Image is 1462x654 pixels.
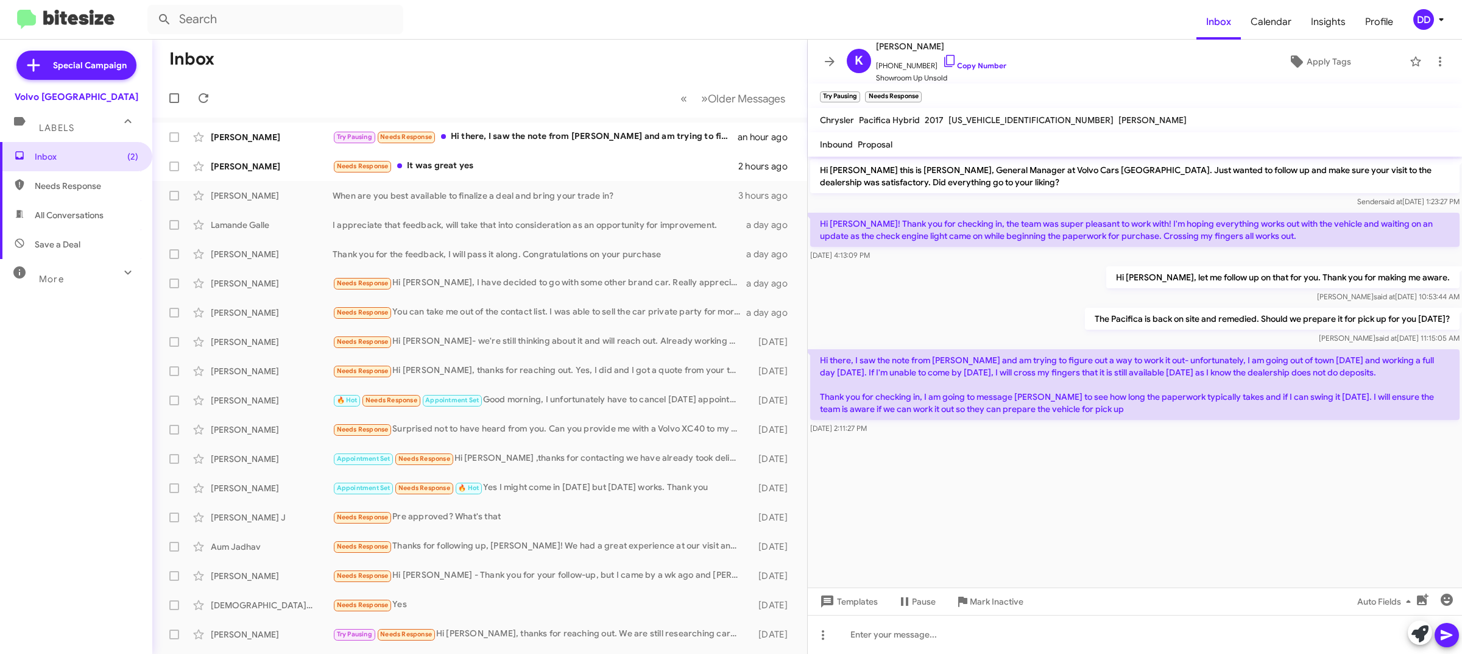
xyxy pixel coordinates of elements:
[674,86,793,111] nav: Page navigation example
[169,49,214,69] h1: Inbox
[747,453,797,465] div: [DATE]
[1106,266,1460,288] p: Hi [PERSON_NAME], let me follow up on that for you. Thank you for making me aware.
[810,349,1460,420] p: Hi there, I saw the note from [PERSON_NAME] and am trying to figure out a way to work it out- unf...
[337,338,389,346] span: Needs Response
[333,190,738,202] div: When are you best available to finalize a deal and bring your trade in?
[747,541,797,553] div: [DATE]
[1355,4,1403,40] a: Profile
[211,424,333,436] div: [PERSON_NAME]
[39,274,64,285] span: More
[820,91,860,102] small: Try Pausing
[337,396,358,404] span: 🔥 Hot
[747,482,797,494] div: [DATE]
[337,572,389,580] span: Needs Response
[333,569,747,583] div: Hi [PERSON_NAME] - Thank you for your follow-up, but I came by a wk ago and [PERSON_NAME] gave me...
[1357,197,1460,206] span: Sender [DATE] 1:23:27 PM
[211,570,333,582] div: [PERSON_NAME]
[211,541,333,553] div: Aum Jadhav
[398,484,450,492] span: Needs Response
[810,424,867,433] span: [DATE] 2:11:27 PM
[333,598,747,612] div: Yes
[35,151,138,163] span: Inbox
[876,54,1006,72] span: [PHONE_NUMBER]
[35,238,80,251] span: Save a Deal
[1301,4,1355,40] a: Insights
[337,279,389,287] span: Needs Response
[337,308,389,316] span: Needs Response
[211,190,333,202] div: [PERSON_NAME]
[333,219,746,231] div: I appreciate that feedback, will take that into consideration as an opportunity for improvement.
[747,599,797,611] div: [DATE]
[810,159,1460,193] p: Hi [PERSON_NAME] this is [PERSON_NAME], General Manager at Volvo Cars [GEOGRAPHIC_DATA]. Just wan...
[808,591,888,613] button: Templates
[53,59,127,71] span: Special Campaign
[337,630,372,638] span: Try Pausing
[942,61,1006,70] a: Copy Number
[211,248,333,260] div: [PERSON_NAME]
[1196,4,1241,40] a: Inbox
[333,452,747,466] div: Hi [PERSON_NAME] ,thanks for contacting we have already took delivery of s60 in [US_STATE] ,Thank...
[333,248,746,260] div: Thank you for the feedback, I will pass it along. Congratulations on your purchase
[211,453,333,465] div: [PERSON_NAME]
[747,511,797,524] div: [DATE]
[1085,308,1460,330] p: The Pacifica is back on site and remedied. Should we prepare it for pick up for you [DATE]?
[673,86,694,111] button: Previous
[211,160,333,172] div: [PERSON_NAME]
[425,396,479,404] span: Appointment Set
[333,159,738,173] div: It was great yes
[945,591,1033,613] button: Mark Inactive
[738,190,797,202] div: 3 hours ago
[820,139,853,150] span: Inbound
[380,133,432,141] span: Needs Response
[746,248,797,260] div: a day ago
[747,570,797,582] div: [DATE]
[333,130,738,144] div: Hi there, I saw the note from [PERSON_NAME] and am trying to figure out a way to work it out- unf...
[211,219,333,231] div: Lamande Galle
[211,307,333,319] div: [PERSON_NAME]
[39,123,74,133] span: Labels
[337,542,389,550] span: Needs Response
[211,599,333,611] div: [DEMOGRAPHIC_DATA][PERSON_NAME]
[337,425,389,433] span: Needs Response
[337,513,389,521] span: Needs Response
[147,5,403,34] input: Search
[211,394,333,407] div: [PERSON_NAME]
[333,627,747,641] div: Hi [PERSON_NAME], thanks for reaching out. We are still researching cars that will fit our family...
[1374,292,1395,301] span: said at
[818,591,878,613] span: Templates
[337,133,372,141] span: Try Pausing
[855,51,863,71] span: K
[694,86,793,111] button: Next
[925,115,944,126] span: 2017
[211,277,333,290] div: [PERSON_NAME]
[35,209,104,221] span: All Conversations
[1118,115,1187,126] span: [PERSON_NAME]
[211,482,333,494] div: [PERSON_NAME]
[333,393,747,407] div: Good morning, I unfortunately have to cancel [DATE] appointment. I will attempt on a different da...
[738,160,797,172] div: 2 hours ago
[1375,333,1397,343] span: said at
[746,219,797,231] div: a day ago
[365,396,417,404] span: Needs Response
[865,91,921,102] small: Needs Response
[1241,4,1301,40] a: Calendar
[333,276,746,290] div: Hi [PERSON_NAME], I have decided to go with some other brand car. Really appreciate you taking ou...
[858,139,892,150] span: Proposal
[970,591,1023,613] span: Mark Inactive
[747,394,797,407] div: [DATE]
[333,364,747,378] div: Hi [PERSON_NAME], thanks for reaching out. Yes, I did and I got a quote from your team however, t...
[820,115,854,126] span: Chrysler
[15,91,138,103] div: Volvo [GEOGRAPHIC_DATA]
[333,481,747,495] div: Yes I might come in [DATE] but [DATE] works. Thank you
[1319,333,1460,343] span: [PERSON_NAME] [DATE] 11:15:05 AM
[337,484,390,492] span: Appointment Set
[1403,9,1449,30] button: DD
[35,180,138,192] span: Needs Response
[701,91,708,106] span: »
[747,336,797,348] div: [DATE]
[211,365,333,377] div: [PERSON_NAME]
[398,455,450,463] span: Needs Response
[747,628,797,641] div: [DATE]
